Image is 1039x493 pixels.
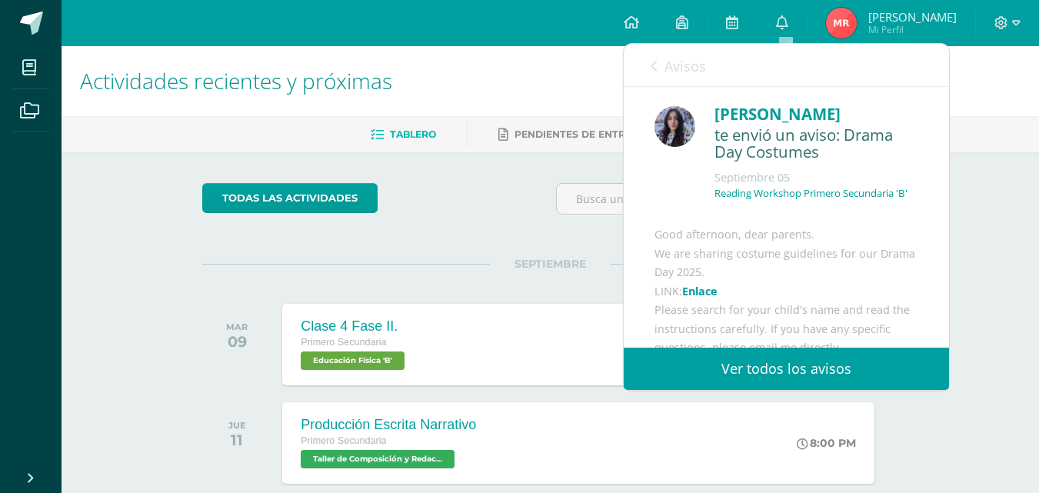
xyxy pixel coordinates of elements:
[714,187,907,200] p: Reading Workshop Primero Secundaria 'B'
[714,102,918,126] div: [PERSON_NAME]
[498,122,646,147] a: Pendientes de entrega
[682,284,718,298] a: Enlace
[228,431,246,449] div: 11
[826,8,857,38] img: bbdbd1efc2aa7d8165be47b9ab634b90.png
[654,106,695,147] img: c00ed30f81870df01a0e4b2e5e7fa781.png
[226,332,248,351] div: 09
[301,337,386,348] span: Primero Secundaria
[868,23,957,36] span: Mi Perfil
[301,351,405,370] span: Educación Física 'B'
[228,420,246,431] div: JUE
[797,436,856,450] div: 8:00 PM
[80,66,392,95] span: Actividades recientes y próximas
[202,183,378,213] a: todas las Actividades
[664,57,706,75] span: Avisos
[714,126,918,162] div: te envió un aviso: Drama Day Costumes
[301,417,476,433] div: Producción Escrita Narrativo
[515,128,646,140] span: Pendientes de entrega
[624,348,949,390] a: Ver todos los avisos
[714,170,918,185] div: Septiembre 05
[390,128,436,140] span: Tablero
[371,122,436,147] a: Tablero
[301,450,455,468] span: Taller de Composición y Redacción 'B'
[557,184,897,214] input: Busca una actividad próxima aquí...
[301,435,386,446] span: Primero Secundaria
[490,257,611,271] span: SEPTIEMBRE
[868,9,957,25] span: [PERSON_NAME]
[301,318,408,335] div: Clase 4 Fase II.
[226,321,248,332] div: MAR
